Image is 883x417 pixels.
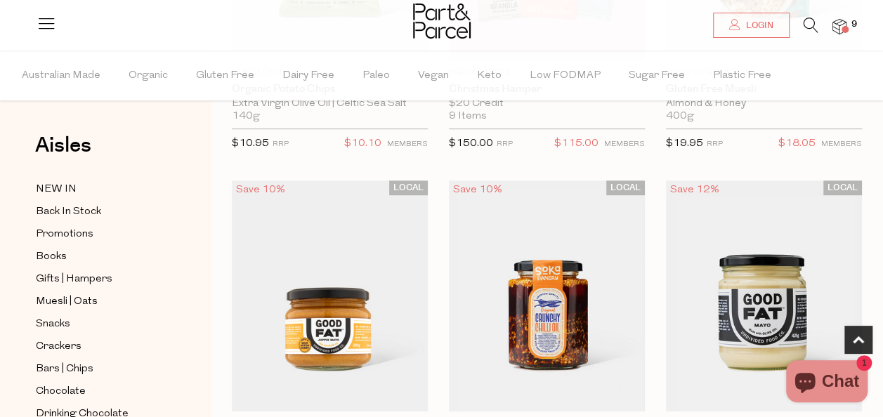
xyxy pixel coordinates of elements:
div: Extra Virgin Olive Oil | Celtic Sea Salt [232,98,428,110]
img: Joppie Mayo [232,180,428,411]
span: Organic [129,51,168,100]
span: Paleo [362,51,390,100]
img: Crunchy Chilli Oil [449,180,645,411]
span: $10.95 [232,138,269,149]
div: $20 Credit [449,98,645,110]
a: 9 [832,19,846,34]
a: Login [713,13,790,38]
span: Dairy Free [282,51,334,100]
a: Promotions [36,225,164,243]
span: Gluten Free [196,51,254,100]
inbox-online-store-chat: Shopify online store chat [782,360,872,406]
div: Save 10% [232,180,289,199]
span: Plastic Free [713,51,771,100]
img: Mayo [666,180,862,411]
span: $19.95 [666,138,703,149]
span: Aisles [35,130,91,161]
small: RRP [707,140,723,148]
span: Australian Made [22,51,100,100]
span: LOCAL [389,180,428,195]
span: LOCAL [823,180,862,195]
a: Back In Stock [36,203,164,220]
span: Login [743,20,773,32]
small: MEMBERS [604,140,645,148]
div: Almond & Honey [666,98,862,110]
small: MEMBERS [821,140,862,148]
small: RRP [497,140,513,148]
small: MEMBERS [387,140,428,148]
span: Sugar Free [629,51,685,100]
span: Keto [477,51,502,100]
span: Crackers [36,338,81,355]
span: Chocolate [36,383,86,400]
span: Books [36,249,67,265]
a: Crackers [36,338,164,355]
a: Aisles [35,135,91,170]
span: Vegan [418,51,449,100]
a: Snacks [36,315,164,333]
span: Gifts | Hampers [36,271,112,288]
span: Promotions [36,226,93,243]
span: 400g [666,110,694,123]
span: $18.05 [778,135,816,153]
a: NEW IN [36,180,164,198]
a: Muesli | Oats [36,293,164,310]
span: LOCAL [606,180,645,195]
span: Back In Stock [36,204,101,220]
span: 9 [848,18,861,31]
a: Bars | Chips [36,360,164,378]
small: RRP [273,140,289,148]
div: Save 10% [449,180,506,199]
div: Save 12% [666,180,724,199]
span: Muesli | Oats [36,293,98,310]
a: Chocolate [36,383,164,400]
a: Gifts | Hampers [36,270,164,288]
span: $150.00 [449,138,493,149]
a: Books [36,248,164,265]
span: 140g [232,110,260,123]
span: $10.10 [344,135,381,153]
span: Snacks [36,316,70,333]
span: NEW IN [36,181,77,198]
img: Part&Parcel [413,4,471,39]
span: Low FODMAP [530,51,601,100]
span: Bars | Chips [36,361,93,378]
span: 9 Items [449,110,487,123]
span: $115.00 [554,135,599,153]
